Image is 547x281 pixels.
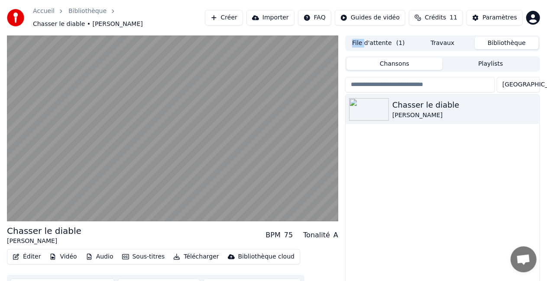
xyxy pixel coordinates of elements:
[9,251,44,263] button: Éditer
[346,37,411,49] button: File d'attente
[409,10,463,26] button: Crédits11
[119,251,168,263] button: Sous-titres
[335,10,405,26] button: Guides de vidéo
[392,111,536,120] div: [PERSON_NAME]
[33,7,55,16] a: Accueil
[396,39,405,48] span: ( 1 )
[298,10,331,26] button: FAQ
[450,13,457,22] span: 11
[466,10,523,26] button: Paramètres
[82,251,117,263] button: Audio
[443,57,539,70] button: Playlists
[265,230,280,240] div: BPM
[411,37,475,49] button: Travaux
[7,237,81,246] div: [PERSON_NAME]
[475,37,539,49] button: Bibliothèque
[284,230,293,240] div: 75
[346,57,443,70] button: Chansons
[333,230,338,240] div: A
[7,225,81,237] div: Chasser le diable
[33,20,143,29] span: Chasser le diable • [PERSON_NAME]
[482,13,517,22] div: Paramètres
[246,10,295,26] button: Importer
[68,7,107,16] a: Bibliothèque
[170,251,222,263] button: Télécharger
[238,252,295,261] div: Bibliothèque cloud
[33,7,205,29] nav: breadcrumb
[205,10,243,26] button: Créer
[303,230,330,240] div: Tonalité
[46,251,80,263] button: Vidéo
[392,99,536,111] div: Chasser le diable
[511,246,537,272] div: Ouvrir le chat
[425,13,446,22] span: Crédits
[7,9,24,26] img: youka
